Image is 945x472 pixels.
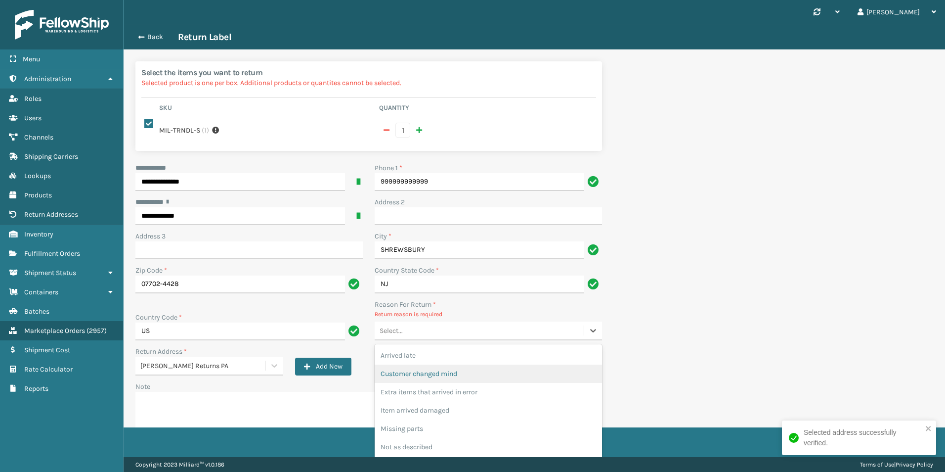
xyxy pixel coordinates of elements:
[202,125,209,136] span: ( 1 )
[376,103,596,115] th: Quantity
[24,230,53,238] span: Inventory
[135,382,150,391] label: Note
[24,191,52,199] span: Products
[375,231,391,241] label: City
[375,420,602,438] div: Missing parts
[380,326,403,336] div: Select...
[375,197,405,207] label: Address 2
[141,67,596,78] h2: Select the items you want to return
[135,265,167,276] label: Zip Code
[141,78,596,88] p: Selected product is one per box. Additional products or quantites cannot be selected.
[375,346,602,365] div: Arrived late
[24,210,78,219] span: Return Addresses
[375,299,436,310] label: Reason For Return
[24,307,49,316] span: Batches
[24,384,48,393] span: Reports
[375,163,402,173] label: Phone 1
[24,346,70,354] span: Shipment Cost
[15,10,109,40] img: logo
[24,114,42,122] span: Users
[804,427,922,448] div: Selected address successfully verified.
[295,358,351,376] button: Add New
[156,103,376,115] th: Sku
[135,312,182,323] label: Country Code
[24,94,42,103] span: Roles
[24,152,78,161] span: Shipping Carriers
[24,288,58,296] span: Containers
[24,365,73,374] span: Rate Calculator
[375,310,602,319] p: Return reason is required
[178,31,231,43] h3: Return Label
[135,457,224,472] p: Copyright 2023 Milliard™ v 1.0.186
[24,133,53,142] span: Channels
[24,327,85,335] span: Marketplace Orders
[135,231,166,241] label: Address 3
[375,265,439,276] label: Country State Code
[24,249,80,258] span: Fulfillment Orders
[86,327,107,335] span: ( 2957 )
[375,383,602,401] div: Extra items that arrived in error
[24,172,51,180] span: Lookups
[159,125,200,136] label: MIL-TRNDL-S
[140,361,266,371] div: [PERSON_NAME] Returns PA
[24,75,71,83] span: Administration
[24,269,76,277] span: Shipment Status
[132,33,178,42] button: Back
[135,346,187,357] label: Return Address
[375,365,602,383] div: Customer changed mind
[925,425,932,434] button: close
[23,55,40,63] span: Menu
[375,438,602,456] div: Not as described
[375,401,602,420] div: Item arrived damaged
